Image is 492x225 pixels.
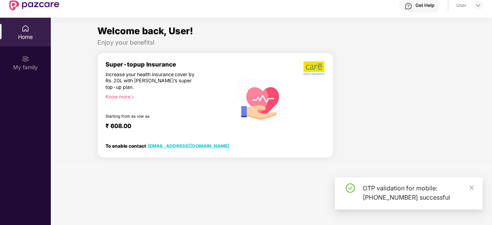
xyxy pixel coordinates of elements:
div: User [456,2,467,8]
img: svg+xml;base64,PHN2ZyB4bWxucz0iaHR0cDovL3d3dy53My5vcmcvMjAwMC9zdmciIHhtbG5zOnhsaW5rPSJodHRwOi8vd3... [234,72,289,128]
div: Get Help [415,2,434,8]
span: check-circle [346,183,355,193]
div: Super-topup Insurance [105,61,234,68]
img: svg+xml;base64,PHN2ZyBpZD0iSGVscC0zMngzMiIgeG1sbnM9Imh0dHA6Ly93d3cudzMub3JnLzIwMDAvc3ZnIiB3aWR0aD... [405,2,412,10]
span: Welcome back, User! [97,25,193,37]
img: svg+xml;base64,PHN2ZyBpZD0iRHJvcGRvd24tMzJ4MzIiIHhtbG5zPSJodHRwOi8vd3d3LnczLm9yZy8yMDAwL3N2ZyIgd2... [475,2,481,8]
div: Know more [105,94,229,99]
span: close [469,185,474,190]
img: svg+xml;base64,PHN2ZyB3aWR0aD0iMjAiIGhlaWdodD0iMjAiIHZpZXdCb3g9IjAgMCAyMCAyMCIgZmlsbD0ibm9uZSIgeG... [22,55,29,63]
span: right [131,95,135,99]
div: ₹ 608.00 [105,122,226,132]
a: [EMAIL_ADDRESS][DOMAIN_NAME] [147,143,229,149]
div: OTP validation for mobile: [PHONE_NUMBER] successful [363,183,474,202]
div: Enjoy your benefits! [97,38,445,47]
img: New Pazcare Logo [9,0,59,10]
div: Starting from as low as [105,114,201,119]
img: svg+xml;base64,PHN2ZyBpZD0iSG9tZSIgeG1sbnM9Imh0dHA6Ly93d3cudzMub3JnLzIwMDAvc3ZnIiB3aWR0aD0iMjAiIG... [22,25,29,32]
div: To enable contact [105,143,229,148]
div: Increase your health insurance cover by Rs. 20L with [PERSON_NAME]’s super top-up plan. [105,72,201,91]
img: b5dec4f62d2307b9de63beb79f102df3.png [303,61,325,75]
